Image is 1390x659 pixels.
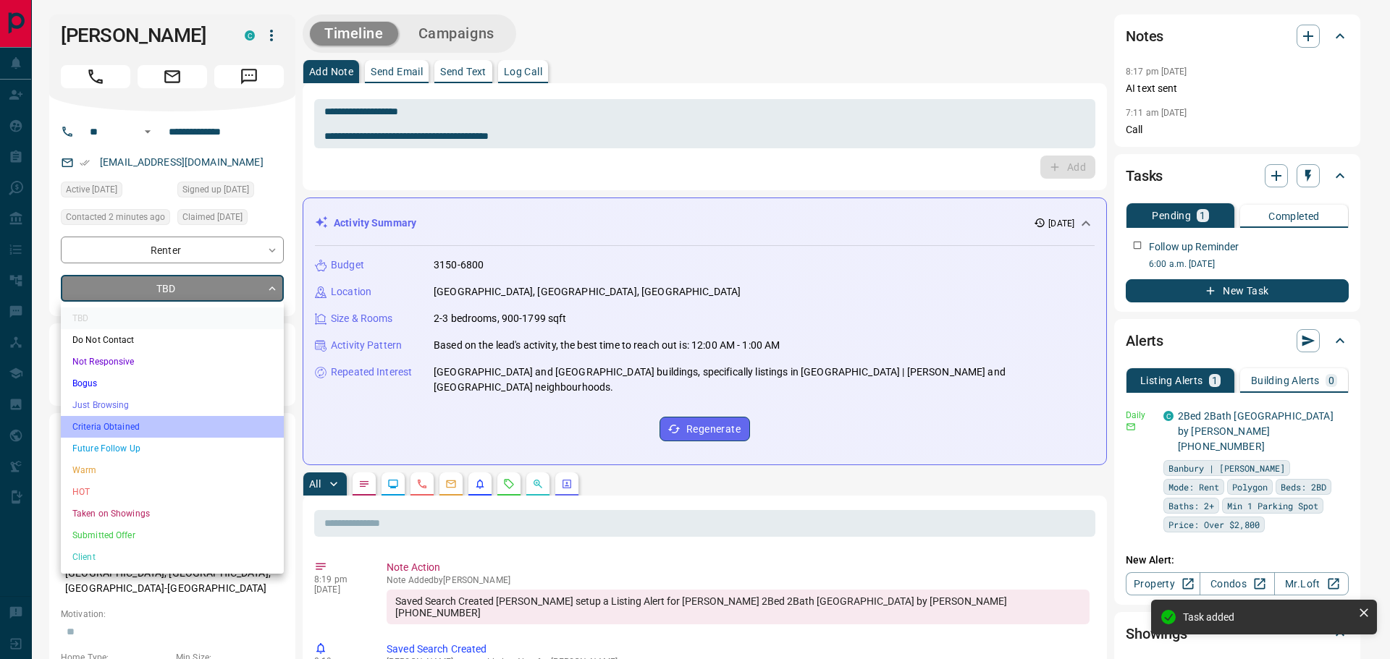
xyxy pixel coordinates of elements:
li: Submitted Offer [61,524,284,546]
li: Not Responsive [61,351,284,373]
li: Just Browsing [61,394,284,416]
li: HOT [61,481,284,503]
li: Future Follow Up [61,438,284,459]
li: Client [61,546,284,568]
div: Task added [1183,611,1352,623]
li: Taken on Showings [61,503,284,524]
li: Do Not Contact [61,329,284,351]
li: Warm [61,459,284,481]
li: Bogus [61,373,284,394]
li: Criteria Obtained [61,416,284,438]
